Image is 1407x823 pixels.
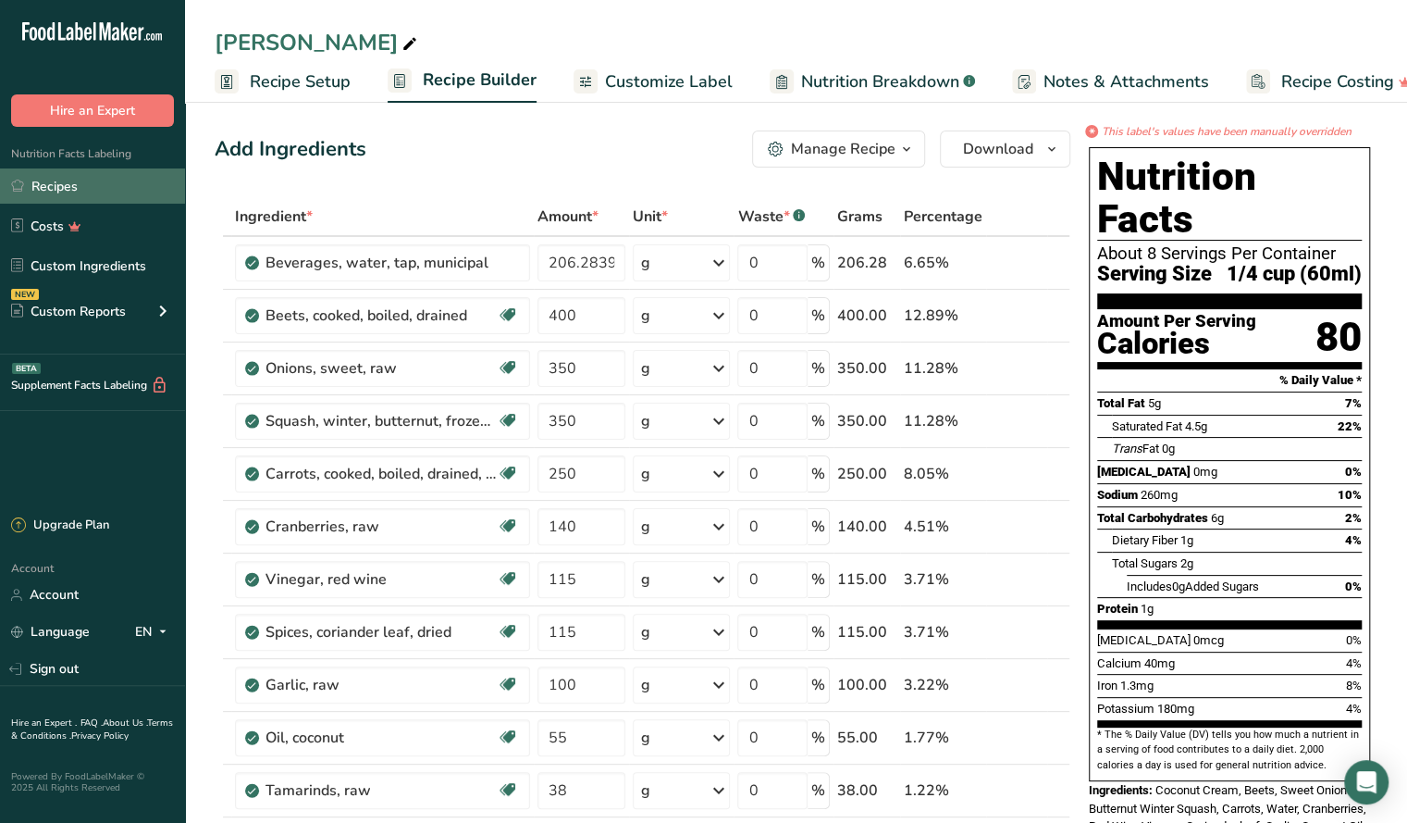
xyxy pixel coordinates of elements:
div: 140.00 [837,516,896,538]
span: Notes & Attachments [1043,69,1209,94]
span: Recipe Builder [423,68,537,93]
div: Onions, sweet, raw [265,357,497,380]
span: 0mcg [1193,633,1224,647]
div: g [641,305,650,327]
div: 8.05% [904,463,982,485]
div: g [641,252,650,274]
section: * The % Daily Value (DV) tells you how much a nutrient in a serving of food contributes to a dail... [1097,728,1362,773]
div: 350.00 [837,410,896,432]
div: g [641,779,650,802]
div: 1.22% [904,779,982,802]
div: g [641,621,650,643]
div: 115.00 [837,568,896,591]
div: 100.00 [837,674,896,696]
a: Language [11,616,90,648]
h1: Nutrition Facts [1097,156,1362,241]
span: 4.5g [1185,419,1207,433]
span: Amount [537,206,599,228]
div: Amount Per Serving [1097,313,1256,330]
span: Protein [1097,602,1138,616]
div: About 8 Servings Per Container [1097,244,1362,263]
span: Customize Label [605,69,733,94]
span: Ingredients: [1089,783,1153,797]
span: Percentage [904,206,982,228]
span: 6g [1211,511,1224,525]
span: Sodium [1097,488,1138,502]
div: 6.65% [904,252,982,274]
span: Ingredient [235,206,313,228]
span: 0g [1162,442,1175,455]
div: Oil, coconut [265,727,497,749]
div: g [641,568,650,591]
div: Carrots, cooked, boiled, drained, without salt [265,463,497,485]
button: Download [940,131,1070,168]
span: Serving Size [1097,263,1212,286]
a: Notes & Attachments [1012,61,1209,103]
span: 0% [1345,465,1362,479]
div: 11.28% [904,410,982,432]
button: Hire an Expert [11,94,174,127]
a: About Us . [103,717,147,729]
span: [MEDICAL_DATA] [1097,465,1191,479]
div: Manage Recipe [791,138,895,160]
div: 12.89% [904,305,982,327]
div: Squash, winter, butternut, frozen, cooked, boiled, without salt [265,410,497,432]
div: 3.71% [904,568,982,591]
span: 7% [1345,396,1362,410]
div: 350.00 [837,357,896,380]
div: 11.28% [904,357,982,380]
div: g [641,463,650,485]
div: g [641,357,650,380]
div: Beverages, water, tap, municipal [265,252,497,274]
div: 55.00 [837,727,896,749]
span: 22% [1338,419,1362,433]
div: Garlic, raw [265,674,497,696]
i: This label's values have been manually overridden [1102,123,1351,140]
span: Total Fat [1097,396,1145,410]
div: 250.00 [837,463,896,485]
span: 8% [1346,679,1362,692]
a: Privacy Policy [71,729,129,742]
div: 38.00 [837,779,896,802]
span: Recipe Setup [250,69,351,94]
div: NEW [11,289,39,300]
span: 1.3mg [1120,679,1154,692]
span: Total Carbohydrates [1097,511,1208,525]
div: Calories [1097,330,1256,357]
a: Recipe Setup [215,61,351,103]
span: Fat [1112,442,1159,455]
span: 10% [1338,488,1362,502]
div: 3.22% [904,674,982,696]
span: Nutrition Breakdown [801,69,959,94]
div: g [641,727,650,749]
div: Upgrade Plan [11,517,109,535]
div: 115.00 [837,621,896,643]
div: Custom Reports [11,302,126,321]
span: Download [963,138,1033,160]
a: Terms & Conditions . [11,717,173,742]
div: Add Ingredients [215,134,366,165]
div: Beets, cooked, boiled, drained [265,305,497,327]
span: 180mg [1157,702,1194,716]
section: % Daily Value * [1097,369,1362,392]
div: Vinegar, red wine [265,568,497,591]
span: 1g [1141,602,1154,616]
span: 4% [1346,656,1362,670]
span: Potassium [1097,702,1154,716]
span: 4% [1346,702,1362,716]
span: 40mg [1144,656,1175,670]
span: Total Sugars [1112,556,1178,570]
span: 0mg [1193,465,1217,479]
a: FAQ . [80,717,103,729]
div: Tamarinds, raw [265,779,497,802]
span: Saturated Fat [1112,419,1182,433]
a: Customize Label [574,61,733,103]
span: 0% [1345,580,1362,593]
span: 4% [1345,533,1362,547]
div: g [641,674,650,696]
div: g [641,410,650,432]
a: Recipe Builder [388,59,537,104]
span: Dietary Fiber [1112,533,1178,547]
div: 400.00 [837,305,896,327]
div: 4.51% [904,516,982,538]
